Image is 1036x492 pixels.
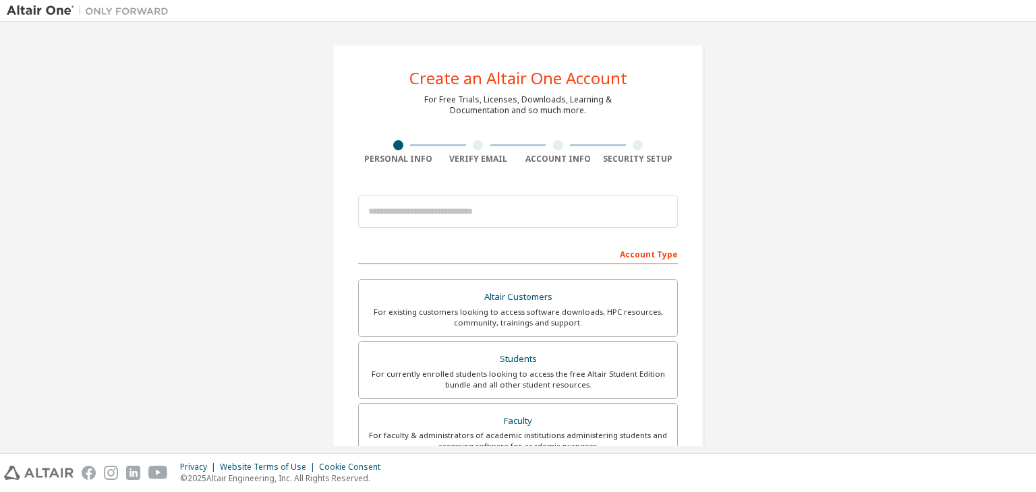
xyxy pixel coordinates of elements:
div: Cookie Consent [319,462,388,472]
div: Privacy [180,462,220,472]
div: Faculty [367,412,669,431]
img: facebook.svg [82,466,96,480]
div: For faculty & administrators of academic institutions administering students and accessing softwa... [367,430,669,452]
div: Create an Altair One Account [409,70,627,86]
div: For existing customers looking to access software downloads, HPC resources, community, trainings ... [367,307,669,328]
div: Account Info [518,154,598,164]
img: Altair One [7,4,175,18]
div: Altair Customers [367,288,669,307]
p: © 2025 Altair Engineering, Inc. All Rights Reserved. [180,472,388,484]
div: Security Setup [598,154,679,164]
img: instagram.svg [104,466,118,480]
img: youtube.svg [148,466,168,480]
img: linkedin.svg [126,466,140,480]
div: Website Terms of Use [220,462,319,472]
div: Account Type [358,243,678,264]
div: For currently enrolled students looking to access the free Altair Student Edition bundle and all ... [367,369,669,390]
div: Students [367,350,669,369]
img: altair_logo.svg [4,466,74,480]
div: Verify Email [438,154,519,164]
div: For Free Trials, Licenses, Downloads, Learning & Documentation and so much more. [424,94,612,116]
div: Personal Info [358,154,438,164]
